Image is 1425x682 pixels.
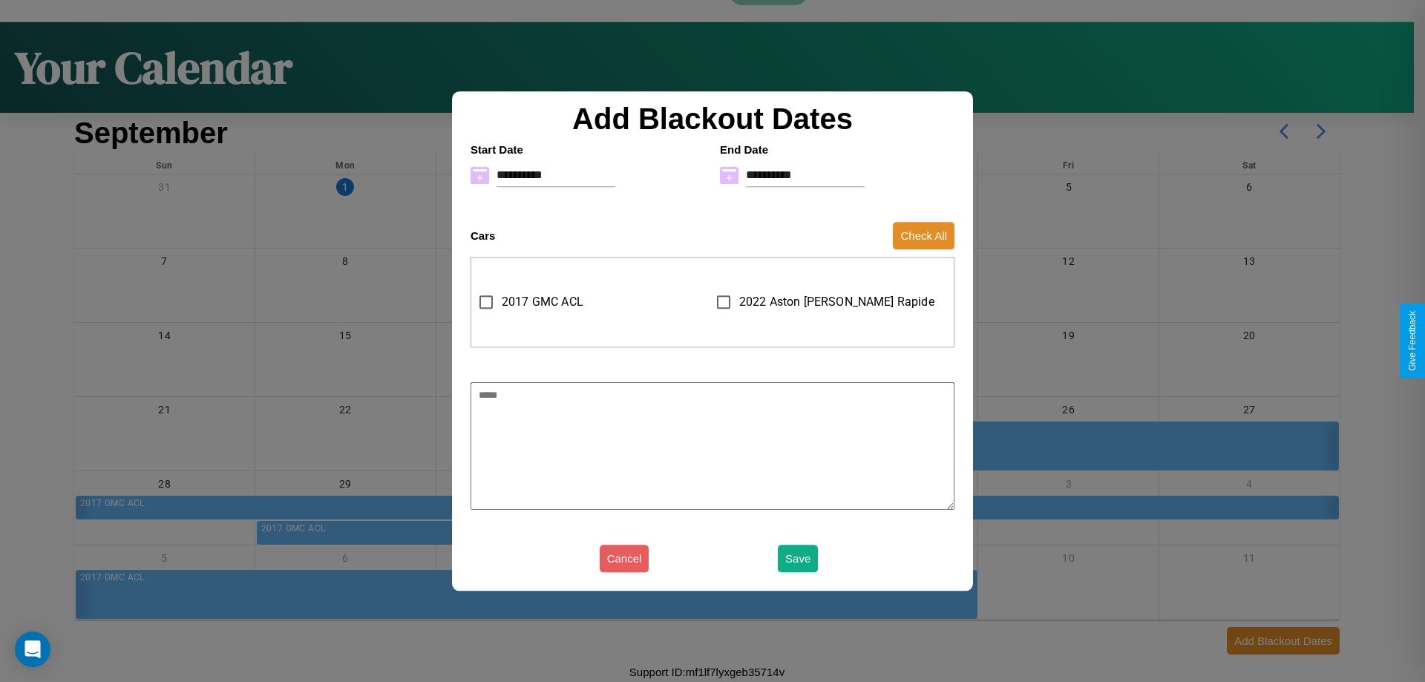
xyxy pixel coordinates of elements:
div: Give Feedback [1407,311,1418,371]
button: Cancel [600,545,649,572]
h4: Cars [471,229,495,242]
h4: Start Date [471,143,705,156]
span: 2022 Aston [PERSON_NAME] Rapide [739,293,934,311]
button: Save [778,545,818,572]
h2: Add Blackout Dates [463,102,962,136]
button: Check All [893,222,954,249]
h4: End Date [720,143,954,156]
span: 2017 GMC ACL [502,293,583,311]
div: Open Intercom Messenger [15,632,50,667]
